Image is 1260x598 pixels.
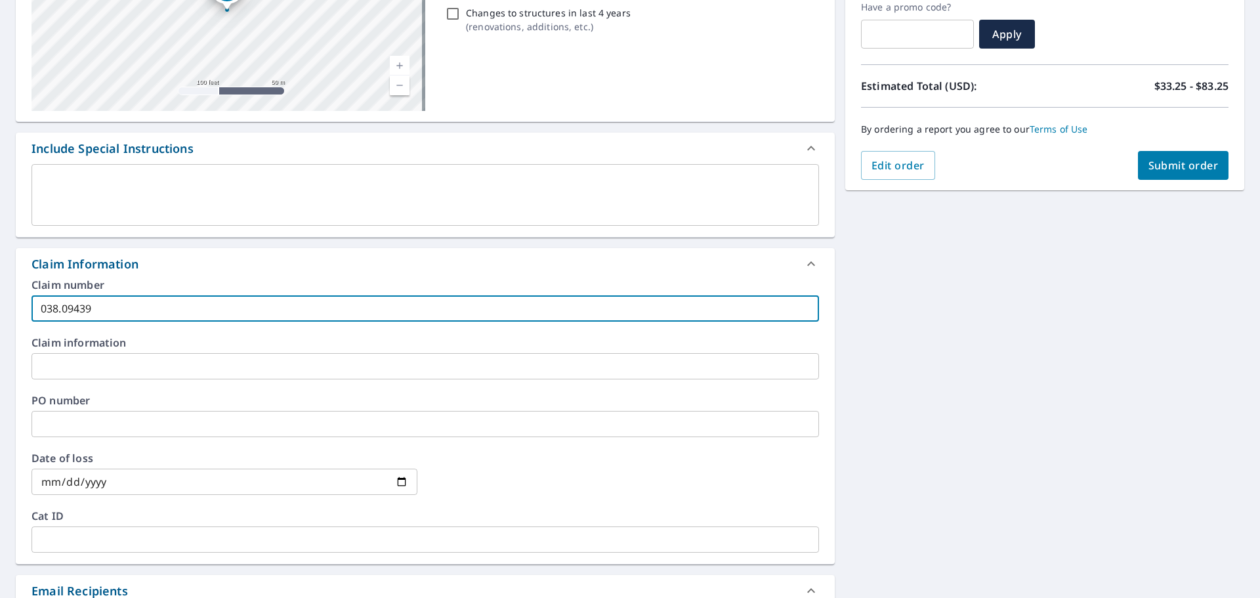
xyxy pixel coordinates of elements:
span: Submit order [1148,158,1219,173]
button: Apply [979,20,1035,49]
label: Cat ID [31,511,819,521]
a: Terms of Use [1030,123,1088,135]
span: Edit order [871,158,925,173]
label: Claim number [31,280,819,290]
p: Estimated Total (USD): [861,78,1045,94]
button: Edit order [861,151,935,180]
p: By ordering a report you agree to our [861,123,1228,135]
p: ( renovations, additions, etc. ) [466,20,631,33]
p: Changes to structures in last 4 years [466,6,631,20]
span: Apply [990,27,1024,41]
label: Claim information [31,337,819,348]
a: Current Level 18, Zoom Out [390,75,409,95]
div: Include Special Instructions [31,140,194,158]
div: Claim Information [31,255,138,273]
div: Claim Information [16,248,835,280]
div: Include Special Instructions [16,133,835,164]
label: PO number [31,395,819,406]
p: $33.25 - $83.25 [1154,78,1228,94]
button: Submit order [1138,151,1229,180]
label: Date of loss [31,453,417,463]
a: Current Level 18, Zoom In [390,56,409,75]
label: Have a promo code? [861,1,974,13]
